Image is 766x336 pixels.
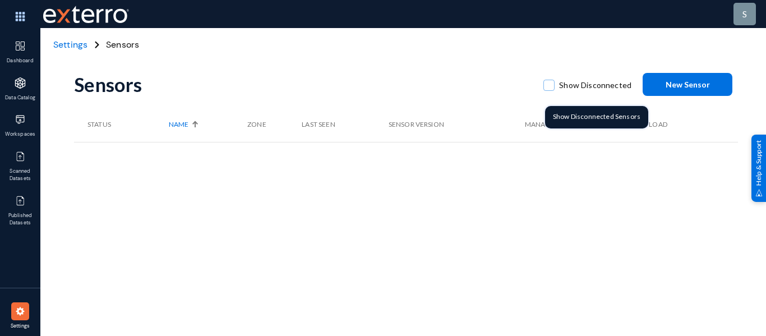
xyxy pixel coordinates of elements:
div: Name [169,119,242,130]
span: Settings [2,323,39,330]
div: Show Disconnected Sensors [545,106,648,128]
span: s [742,8,747,19]
span: Exterro [40,3,127,26]
span: Published Datasets [2,212,39,227]
span: Sensors [106,38,139,52]
div: s [742,7,747,21]
th: Sensor Version [389,107,525,142]
span: Settings [53,39,87,50]
img: icon-settings.svg [15,306,26,317]
span: Dashboard [2,57,39,65]
th: Management [525,107,634,142]
img: icon-dashboard.svg [15,40,26,52]
th: Zone [247,107,302,142]
img: icon-applications.svg [15,77,26,89]
span: New Sensor [666,80,710,89]
div: Help & Support [751,134,766,201]
span: Show Disconnected [559,77,631,94]
span: Name [169,119,188,130]
img: app launcher [3,4,37,29]
span: Scanned Datasets [2,168,39,183]
span: Data Catalog [2,94,39,102]
th: Last Seen [302,107,389,142]
span: Workspaces [2,131,39,139]
img: icon-published.svg [15,195,26,206]
th: CPU Load [634,107,708,142]
th: Status [74,107,169,142]
img: icon-workspace.svg [15,114,26,125]
img: exterro-work-mark.svg [43,6,129,23]
div: Sensors [74,73,532,96]
img: icon-published.svg [15,151,26,162]
button: New Sensor [643,73,732,96]
img: help_support.svg [755,189,763,196]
